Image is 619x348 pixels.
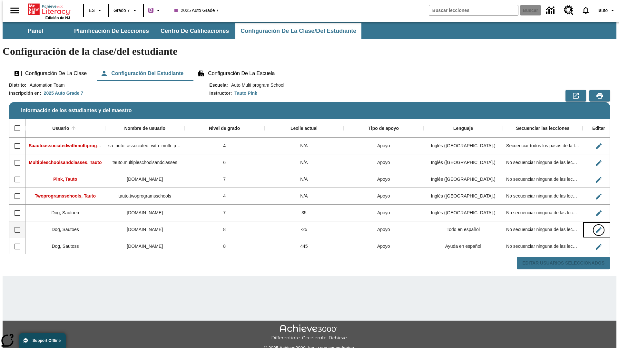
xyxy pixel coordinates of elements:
[228,82,284,88] span: Auto Multi program School
[503,221,583,238] div: No secuenciar ninguna de las lecciones
[423,138,503,154] div: Inglés (EE. UU.)
[146,5,165,16] button: Boost El color de la clase es morado/púrpura. Cambiar el color de la clase.
[3,22,616,39] div: Subbarra de navegación
[423,171,503,188] div: Inglés (EE. UU.)
[9,66,92,81] button: Configuración de la clase
[26,82,65,88] span: Automation Team
[124,126,165,131] div: Nombre de usuario
[28,2,70,20] div: Portada
[589,90,610,101] button: Vista previa de impresión
[185,188,264,205] div: 4
[503,171,583,188] div: No secuenciar ninguna de las lecciones
[28,3,70,16] a: Portada
[105,154,185,171] div: tauto.multipleschoolsandclasses
[105,221,185,238] div: sautoes.dog
[592,126,605,131] div: Editar
[86,5,106,16] button: Lenguaje: ES, Selecciona un idioma
[344,138,423,154] div: Apoyo
[35,193,96,198] span: Twoprogramsschools, Tauto
[423,238,503,255] div: Ayuda en español
[105,238,185,255] div: sautoss.dog
[423,188,503,205] div: Inglés (EE. UU.)
[264,154,344,171] div: N/A
[209,82,228,88] h2: Escuela :
[185,238,264,255] div: 8
[185,221,264,238] div: 8
[592,190,605,203] button: Editar Usuario
[344,238,423,255] div: Apoyo
[3,23,362,39] div: Subbarra de navegación
[155,23,234,39] button: Centro de calificaciones
[29,160,102,165] span: Multipleschoolsandclasses, Tauto
[185,171,264,188] div: 7
[89,7,95,14] span: ES
[234,90,257,96] div: Tauto Pink
[290,126,318,131] div: Lexile actual
[597,7,608,14] span: Tauto
[503,238,583,255] div: No secuenciar ninguna de las lecciones
[264,238,344,255] div: 445
[105,171,185,188] div: tauto.pink
[344,221,423,238] div: Apoyo
[105,205,185,221] div: sautoen.dog
[3,23,68,39] button: Panel
[264,188,344,205] div: N/A
[264,138,344,154] div: N/A
[174,7,219,14] span: 2025 Auto Grade 7
[5,1,24,20] button: Abrir el menú lateral
[95,66,189,81] button: Configuración del estudiante
[592,240,605,253] button: Editar Usuario
[105,138,185,154] div: sa_auto_associated_with_multi_program_classes
[344,205,423,221] div: Apoyo
[33,338,61,343] span: Support Offline
[344,188,423,205] div: Apoyo
[516,126,570,131] div: Secuenciar las lecciones
[565,90,586,101] button: Exportar a CSV
[113,7,130,14] span: Grado 7
[9,82,610,270] div: Información de los estudiantes y del maestro
[344,171,423,188] div: Apoyo
[423,221,503,238] div: Todo en español
[19,333,66,348] button: Support Offline
[264,221,344,238] div: -25
[503,188,583,205] div: No secuenciar ninguna de las lecciones
[111,5,141,16] button: Grado: Grado 7, Elige un grado
[344,154,423,171] div: Apoyo
[52,244,79,249] span: Dog, Sautoss
[149,6,152,14] span: B
[209,126,240,131] div: Nivel de grado
[235,23,361,39] button: Configuración de la clase/del estudiante
[542,2,560,19] a: Centro de información
[209,91,232,96] h2: Instructor :
[53,177,77,182] span: Pink, Tauto
[29,143,171,148] span: Saautoassociatedwithmultiprogr, Saautoassociatedwithmultiprogr
[264,205,344,221] div: 35
[52,227,79,232] span: Dog, Sautoes
[453,126,473,131] div: Lenguaje
[21,108,132,113] span: Información de los estudiantes y del maestro
[44,90,83,96] div: 2025 Auto Grade 7
[368,126,399,131] div: Tipo de apoyo
[423,154,503,171] div: Inglés (EE. UU.)
[185,138,264,154] div: 4
[594,5,619,16] button: Perfil/Configuración
[69,23,154,39] button: Planificación de lecciones
[592,173,605,186] button: Editar Usuario
[185,154,264,171] div: 6
[592,207,605,220] button: Editar Usuario
[592,224,605,237] button: Editar Usuario
[105,188,185,205] div: tauto.twoprogramsschools
[9,66,610,81] div: Configuración de la clase/del estudiante
[429,5,518,15] input: Buscar campo
[185,205,264,221] div: 7
[592,157,605,169] button: Editar Usuario
[503,138,583,154] div: Secuenciar todos los pasos de la lección
[45,16,70,20] span: Edición de NJ
[577,2,594,19] a: Notificaciones
[264,171,344,188] div: N/A
[52,210,79,215] span: Dog, Sautoen
[503,154,583,171] div: No secuenciar ninguna de las lecciones
[9,91,41,96] h2: Inscripción en :
[192,66,280,81] button: Configuración de la escuela
[592,140,605,153] button: Editar Usuario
